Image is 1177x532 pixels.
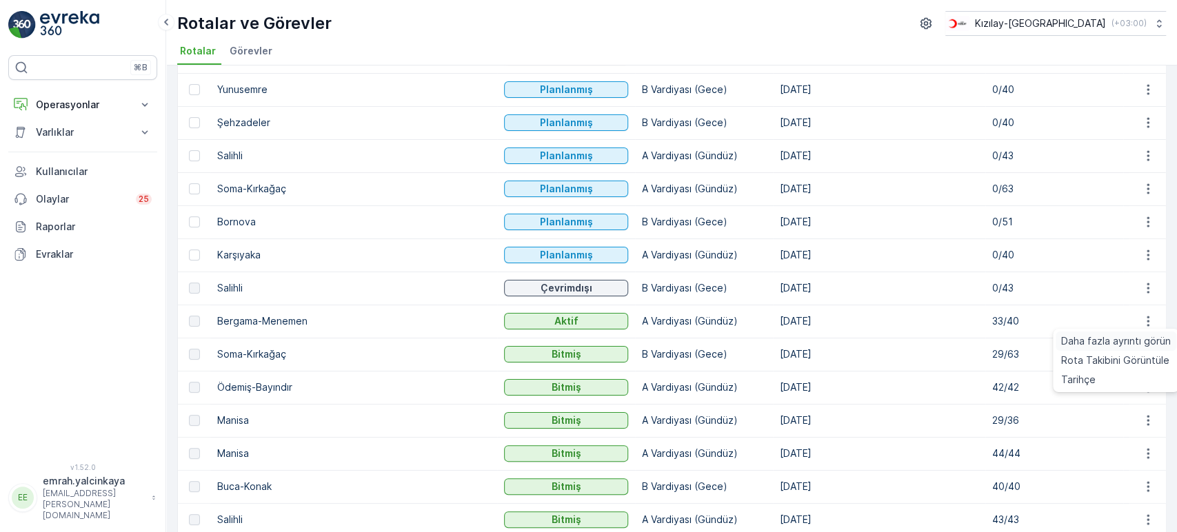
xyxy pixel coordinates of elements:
[217,149,490,163] p: Salihli
[177,12,332,34] p: Rotalar ve Görevler
[552,480,581,493] p: Bitmiş
[36,192,128,206] p: Olaylar
[504,379,628,396] button: Bitmiş
[642,513,766,526] p: A Vardiyası (Gündüz)
[43,474,145,488] p: emrah.yalcinkaya
[540,149,593,163] p: Planlanmış
[504,214,628,230] button: Planlanmış
[1061,354,1169,367] span: Rota Takibini Görüntüle
[40,11,99,39] img: logo_light-DOdMpM7g.png
[642,215,766,229] p: B Vardiyası (Gece)
[12,487,34,509] div: EE
[217,347,490,361] p: Soma-Kırkağaç
[992,480,1116,493] p: 40/40
[217,413,490,427] p: Manisa
[504,147,628,164] button: Planlanmış
[1111,18,1147,29] p: ( +03:00 )
[642,83,766,96] p: B Vardiyası (Gece)
[540,215,593,229] p: Planlanmış
[1061,373,1096,387] span: Tarihçe
[180,44,216,58] span: Rotalar
[504,114,628,131] button: Planlanmış
[36,98,130,112] p: Operasyonlar
[540,116,593,130] p: Planlanmış
[992,347,1116,361] p: 29/63
[992,248,1116,262] p: 0/40
[642,248,766,262] p: A Vardiyası (Gündüz)
[189,150,200,161] div: Toggle Row Selected
[541,281,592,295] p: Çevrimdışı
[992,413,1116,427] p: 29/36
[642,149,766,163] p: A Vardiyası (Gündüz)
[504,478,628,495] button: Bitmiş
[217,281,490,295] p: Salihli
[217,380,490,394] p: Ödemiş-Bayındır
[189,183,200,194] div: Toggle Row Selected
[217,215,490,229] p: Bornova
[189,448,200,459] div: Toggle Row Selected
[8,474,157,521] button: EEemrah.yalcinkaya[EMAIL_ADDRESS][PERSON_NAME][DOMAIN_NAME]
[642,380,766,394] p: A Vardiyası (Gündüz)
[217,314,490,328] p: Bergama-Menemen
[773,338,985,371] td: [DATE]
[642,182,766,196] p: A Vardiyası (Gündüz)
[36,220,152,234] p: Raporlar
[992,513,1116,526] p: 43/43
[945,11,1166,36] button: Kızılay-[GEOGRAPHIC_DATA](+03:00)
[217,182,490,196] p: Soma-Kırkağaç
[992,149,1116,163] p: 0/43
[504,280,628,296] button: Çevrimdışı
[504,346,628,362] button: Bitmiş
[189,481,200,492] div: Toggle Row Selected
[773,238,985,272] td: [DATE]
[189,283,200,294] div: Toggle Row Selected
[642,480,766,493] p: B Vardiyası (Gece)
[540,248,593,262] p: Planlanmış
[773,404,985,437] td: [DATE]
[134,62,148,73] p: ⌘B
[992,281,1116,295] p: 0/43
[642,116,766,130] p: B Vardiyası (Gece)
[217,447,490,460] p: Manisa
[189,349,200,360] div: Toggle Row Selected
[773,437,985,470] td: [DATE]
[642,314,766,328] p: A Vardiyası (Gündüz)
[504,511,628,528] button: Bitmiş
[189,84,200,95] div: Toggle Row Selected
[189,382,200,393] div: Toggle Row Selected
[36,125,130,139] p: Varlıklar
[773,371,985,404] td: [DATE]
[540,182,593,196] p: Planlanmış
[540,83,593,96] p: Planlanmış
[992,314,1116,328] p: 33/40
[773,272,985,305] td: [DATE]
[992,447,1116,460] p: 44/44
[1061,334,1171,348] span: Daha fazla ayrıntı görün
[504,445,628,462] button: Bitmiş
[189,316,200,327] div: Toggle Row Selected
[36,247,152,261] p: Evraklar
[773,305,985,338] td: [DATE]
[8,119,157,146] button: Varlıklar
[217,480,490,493] p: Buca-Konak
[552,513,581,526] p: Bitmiş
[36,165,152,178] p: Kullanıcılar
[773,205,985,238] td: [DATE]
[217,513,490,526] p: Salihli
[992,116,1116,130] p: 0/40
[773,106,985,139] td: [DATE]
[642,347,766,361] p: B Vardiyası (Gece)
[217,116,490,130] p: Şehzadeler
[217,248,490,262] p: Karşıyaka
[992,380,1116,394] p: 42/42
[992,182,1116,196] p: 0/63
[43,488,145,521] p: [EMAIL_ADDRESS][PERSON_NAME][DOMAIN_NAME]
[139,194,149,205] p: 25
[8,11,36,39] img: logo
[189,415,200,426] div: Toggle Row Selected
[8,463,157,471] span: v 1.52.0
[8,91,157,119] button: Operasyonlar
[217,83,490,96] p: Yunusemre
[1056,331,1176,351] a: Daha fazla ayrıntı görün
[552,347,581,361] p: Bitmiş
